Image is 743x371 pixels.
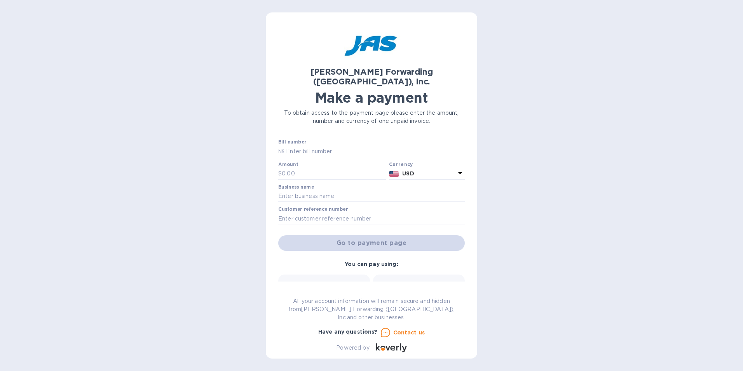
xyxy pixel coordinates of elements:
label: Business name [278,185,314,189]
p: Powered by [336,344,369,352]
b: You can pay using: [345,261,398,267]
input: Enter customer reference number [278,213,465,224]
p: To obtain access to the payment page please enter the amount, number and currency of one unpaid i... [278,109,465,125]
p: All your account information will remain secure and hidden from [PERSON_NAME] Forwarding ([GEOGRA... [278,297,465,322]
b: Currency [389,161,413,167]
b: Have any questions? [318,329,378,335]
p: № [278,147,284,156]
input: Enter business name [278,191,465,202]
b: [PERSON_NAME] Forwarding ([GEOGRAPHIC_DATA]), Inc. [310,67,433,86]
u: Contact us [393,329,425,336]
img: USD [389,171,399,177]
label: Amount [278,162,298,167]
input: Enter bill number [284,145,465,157]
label: Bill number [278,140,306,145]
p: $ [278,170,282,178]
input: 0.00 [282,168,386,180]
b: USD [402,170,414,177]
label: Customer reference number [278,207,348,212]
h1: Make a payment [278,89,465,106]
